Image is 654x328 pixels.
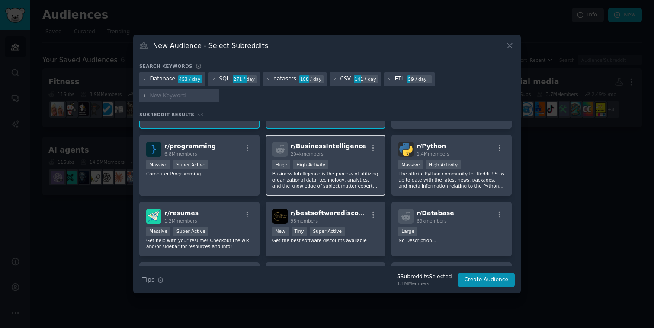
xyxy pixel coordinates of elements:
span: Tips [142,275,154,284]
div: Large [398,227,417,236]
span: r/ BusinessIntelligence [291,143,366,150]
img: Python [398,142,414,157]
input: New Keyword [150,92,216,100]
img: resumes [146,209,161,224]
div: ETL [395,75,404,83]
p: No Description... [398,237,505,243]
div: Super Active [173,227,208,236]
div: Tiny [292,227,307,236]
div: SQL [219,75,229,83]
p: The official Python community for Reddit! Stay up to date with the latest news, packages, and met... [398,171,505,189]
h3: New Audience - Select Subreddits [153,41,268,50]
img: bestsoftwarediscounts [272,209,288,224]
span: 53 [197,112,203,117]
span: 98 members [291,218,318,223]
div: datasets [273,75,296,83]
div: 188 / day [299,75,324,83]
div: Huge [272,160,291,169]
span: 1.4M members [417,151,449,156]
div: CSV [340,75,351,83]
span: 1.2M members [164,218,197,223]
button: Tips [139,272,167,287]
div: 453 / day [178,75,202,83]
div: Super Active [173,160,208,169]
p: Get help with your resume! Checkout the wiki and/or sidebar for resources and info! [146,237,253,249]
span: 204k members [291,151,324,156]
span: r/ resumes [164,210,199,217]
div: Super Active [310,227,345,236]
span: r/ Python [417,143,446,150]
span: 69k members [417,218,446,223]
p: Business Intelligence is the process of utilizing organizational data, technology, analytics, and... [272,171,379,189]
div: 5 Subreddit s Selected [397,273,452,281]
span: 6.8M members [164,151,197,156]
div: 271 / day [233,75,257,83]
span: r/ bestsoftwarediscounts [291,210,374,217]
div: High Activity [426,160,461,169]
div: New [272,227,289,236]
div: High Activity [293,160,328,169]
div: 141 / day [354,75,378,83]
span: r/ Database [417,210,454,217]
div: Massive [398,160,423,169]
p: Get the best software discounts available [272,237,379,243]
img: programming [146,142,161,157]
div: Massive [146,227,170,236]
p: Computer Programming [146,171,253,177]
div: 59 / day [407,75,432,83]
span: r/ programming [164,143,216,150]
h3: Search keywords [139,63,192,69]
span: Subreddit Results [139,111,194,118]
div: 1.1M Members [397,280,452,287]
div: Database [150,75,175,83]
div: Massive [146,160,170,169]
button: Create Audience [458,273,515,287]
